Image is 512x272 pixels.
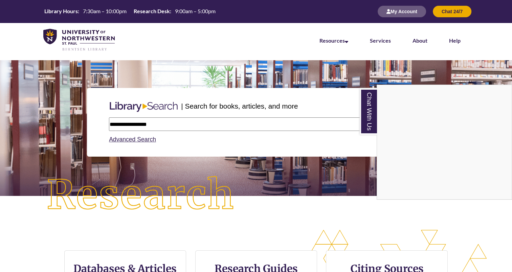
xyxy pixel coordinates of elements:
a: About [413,37,427,44]
div: Chat With Us [377,85,512,200]
a: Help [449,37,461,44]
a: Services [370,37,391,44]
iframe: Chat Widget [377,85,512,199]
img: UNWSP Library Logo [43,29,115,51]
a: Resources [319,37,348,44]
a: Chat With Us [360,88,377,135]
